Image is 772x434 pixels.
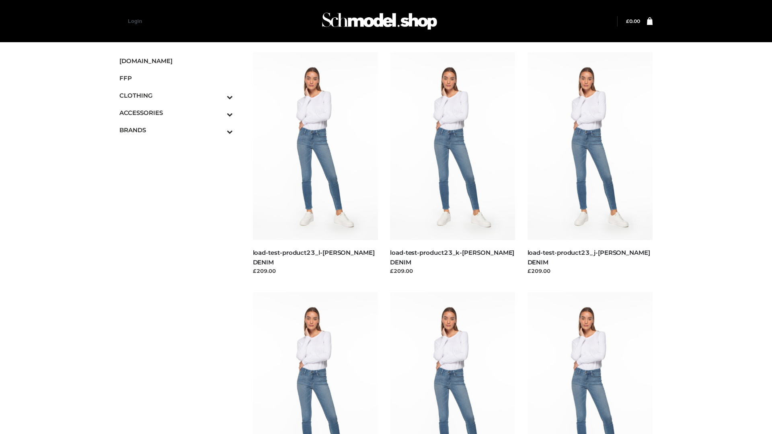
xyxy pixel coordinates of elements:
span: CLOTHING [119,91,233,100]
a: Login [128,18,142,24]
span: £ [626,18,629,24]
div: £209.00 [390,267,515,275]
span: BRANDS [119,125,233,135]
a: BRANDSToggle Submenu [119,121,233,139]
a: £0.00 [626,18,640,24]
button: Toggle Submenu [205,104,233,121]
button: Toggle Submenu [205,87,233,104]
img: Schmodel Admin 964 [319,5,440,37]
a: load-test-product23_l-[PERSON_NAME] DENIM [253,249,375,266]
div: £209.00 [253,267,378,275]
a: ACCESSORIESToggle Submenu [119,104,233,121]
a: load-test-product23_k-[PERSON_NAME] DENIM [390,249,514,266]
a: load-test-product23_j-[PERSON_NAME] DENIM [528,249,650,266]
a: CLOTHINGToggle Submenu [119,87,233,104]
span: [DOMAIN_NAME] [119,56,233,66]
div: £209.00 [528,267,653,275]
a: FFP [119,70,233,87]
span: ACCESSORIES [119,108,233,117]
button: Toggle Submenu [205,121,233,139]
bdi: 0.00 [626,18,640,24]
span: FFP [119,74,233,83]
a: [DOMAIN_NAME] [119,52,233,70]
